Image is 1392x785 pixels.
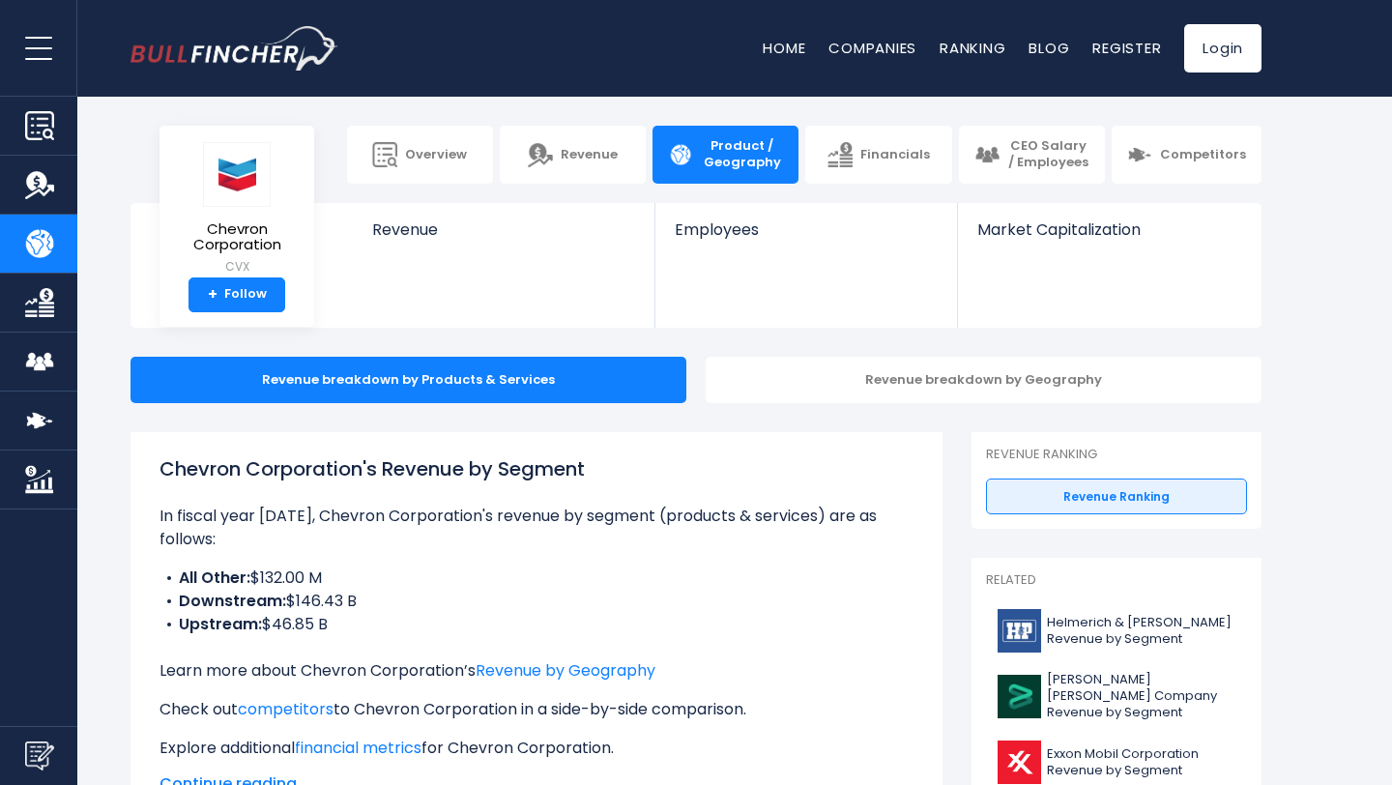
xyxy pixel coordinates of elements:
[159,505,913,551] p: In fiscal year [DATE], Chevron Corporation's revenue by segment (products & services) are as foll...
[405,147,467,163] span: Overview
[347,126,493,184] a: Overview
[655,203,956,272] a: Employees
[986,667,1247,726] a: [PERSON_NAME] [PERSON_NAME] Company Revenue by Segment
[805,126,951,184] a: Financials
[238,698,333,720] a: competitors
[652,126,798,184] a: Product / Geography
[986,572,1247,589] p: Related
[175,221,299,253] span: Chevron Corporation
[1047,615,1235,648] span: Helmerich & [PERSON_NAME] Revenue by Segment
[1047,746,1235,779] span: Exxon Mobil Corporation Revenue by Segment
[175,258,299,276] small: CVX
[701,138,783,171] span: Product / Geography
[958,203,1260,272] a: Market Capitalization
[159,454,913,483] h1: Chevron Corporation's Revenue by Segment
[561,147,618,163] span: Revenue
[998,675,1041,718] img: BKR logo
[828,38,916,58] a: Companies
[959,126,1105,184] a: CEO Salary / Employees
[208,286,217,304] strong: +
[977,220,1240,239] span: Market Capitalization
[998,609,1041,653] img: HP logo
[763,38,805,58] a: Home
[1047,672,1235,721] span: [PERSON_NAME] [PERSON_NAME] Company Revenue by Segment
[986,604,1247,657] a: Helmerich & [PERSON_NAME] Revenue by Segment
[159,698,913,721] p: Check out to Chevron Corporation in a side-by-side comparison.
[476,659,655,682] a: Revenue by Geography
[372,220,636,239] span: Revenue
[159,737,913,760] p: Explore additional for Chevron Corporation.
[188,277,285,312] a: +Follow
[1112,126,1261,184] a: Competitors
[1007,138,1089,171] span: CEO Salary / Employees
[1184,24,1261,73] a: Login
[159,613,913,636] li: $46.85 B
[159,590,913,613] li: $146.43 B
[174,141,300,277] a: Chevron Corporation CVX
[130,26,338,71] img: bullfincher logo
[940,38,1005,58] a: Ranking
[159,659,913,683] p: Learn more about Chevron Corporation’s
[295,737,421,759] a: financial metrics
[998,741,1041,784] img: XOM logo
[675,220,937,239] span: Employees
[500,126,646,184] a: Revenue
[1092,38,1161,58] a: Register
[986,447,1247,463] p: Revenue Ranking
[353,203,655,272] a: Revenue
[179,613,262,635] b: Upstream:
[159,567,913,590] li: $132.00 M
[986,479,1247,515] a: Revenue Ranking
[1160,147,1246,163] span: Competitors
[1029,38,1069,58] a: Blog
[130,26,338,71] a: Go to homepage
[179,590,286,612] b: Downstream:
[179,567,250,589] b: All Other:
[706,357,1261,403] div: Revenue breakdown by Geography
[860,147,930,163] span: Financials
[130,357,686,403] div: Revenue breakdown by Products & Services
